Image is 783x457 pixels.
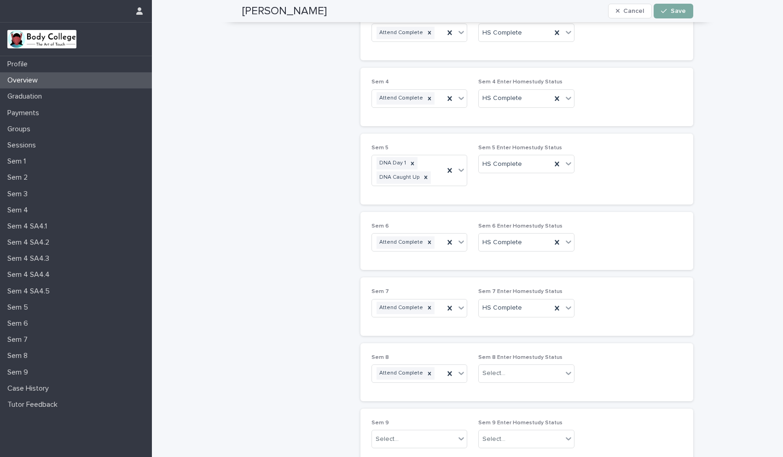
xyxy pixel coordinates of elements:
[4,368,35,377] p: Sem 9
[371,223,389,229] span: Sem 6
[242,5,327,18] h2: [PERSON_NAME]
[4,157,33,166] p: Sem 1
[478,420,563,426] span: Sem 9 Enter Homestudy Status
[478,289,563,294] span: Sem 7 Enter Homestudy Status
[377,171,421,184] div: DNA Caught Up
[4,400,65,409] p: Tutor Feedback
[478,145,562,151] span: Sem 5 Enter Homestudy Status
[482,303,522,313] span: HS Complete
[4,76,45,85] p: Overview
[377,236,424,249] div: Attend Complete
[4,222,54,231] p: Sem 4 SA4.1
[371,145,389,151] span: Sem 5
[482,28,522,38] span: HS Complete
[377,92,424,105] div: Attend Complete
[376,434,399,444] div: Select...
[4,335,35,344] p: Sem 7
[4,92,49,101] p: Graduation
[377,367,424,380] div: Attend Complete
[4,303,35,312] p: Sem 5
[371,420,389,426] span: Sem 9
[482,94,522,103] span: HS Complete
[4,141,43,150] p: Sessions
[4,384,56,393] p: Case History
[4,109,46,117] p: Payments
[671,8,686,14] span: Save
[654,4,693,18] button: Save
[371,79,389,85] span: Sem 4
[4,270,57,279] p: Sem 4 SA4.4
[377,157,407,170] div: DNA Day 1
[4,352,35,360] p: Sem 8
[377,27,424,39] div: Attend Complete
[623,8,644,14] span: Cancel
[4,173,35,182] p: Sem 2
[4,319,35,328] p: Sem 6
[4,287,57,296] p: Sem 4 SA4.5
[478,223,563,229] span: Sem 6 Enter Homestudy Status
[4,125,38,134] p: Groups
[608,4,652,18] button: Cancel
[482,434,505,444] div: Select...
[482,369,505,378] div: Select...
[4,190,35,199] p: Sem 3
[4,238,57,247] p: Sem 4 SA4.2
[4,206,35,215] p: Sem 4
[478,355,563,360] span: Sem 8 Enter Homestudy Status
[478,79,563,85] span: Sem 4 Enter Homestudy Status
[4,60,35,69] p: Profile
[482,238,522,247] span: HS Complete
[371,355,389,360] span: Sem 8
[4,254,57,263] p: Sem 4 SA4.3
[7,30,76,48] img: xvtzy2PTuGgGH0xbwGb2
[377,302,424,314] div: Attend Complete
[371,289,389,294] span: Sem 7
[482,159,522,169] span: HS Complete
